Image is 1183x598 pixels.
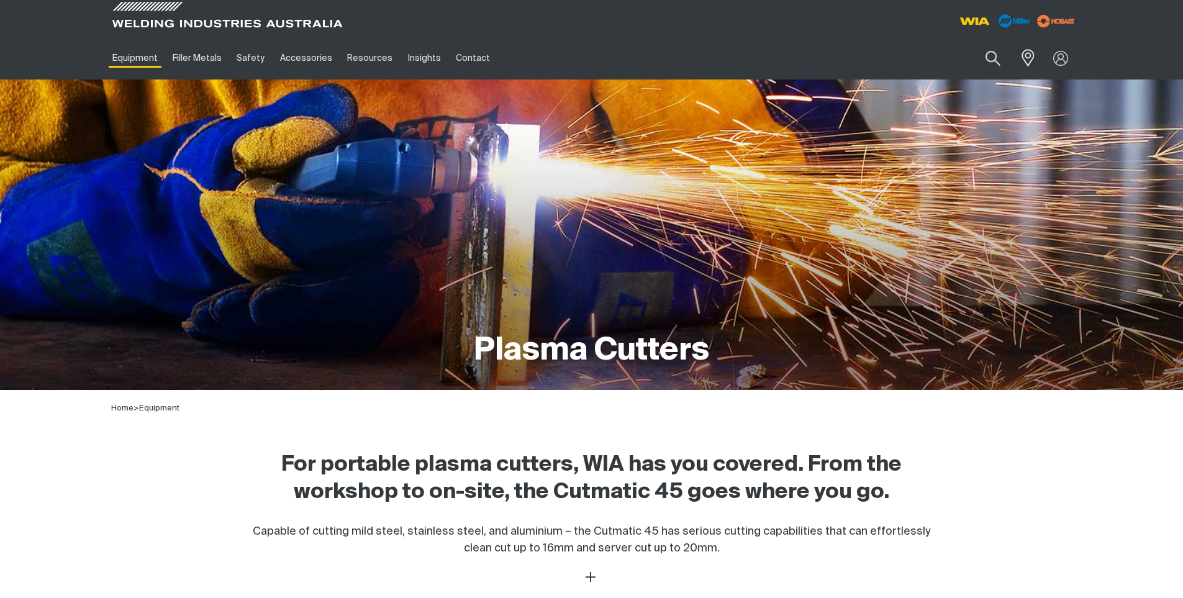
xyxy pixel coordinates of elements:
[400,37,448,79] a: Insights
[229,37,272,79] a: Safety
[340,37,400,79] a: Resources
[139,404,179,412] a: Equipment
[1033,12,1079,30] img: miller
[105,37,165,79] a: Equipment
[165,37,229,79] a: Filler Metals
[448,37,497,79] a: Contact
[474,331,709,371] h1: Plasma Cutters
[253,526,930,554] span: Capable of cutting mild steel, stainless steel, and aluminium – the Cutmatic 45 has serious cutti...
[105,37,835,79] nav: Main
[972,43,1014,73] button: Search products
[242,451,942,506] h2: For portable plasma cutters, WIA has you covered. From the workshop to on-site, the Cutmatic 45 g...
[956,43,1013,73] input: Product name or item number...
[273,37,340,79] a: Accessories
[111,404,134,412] a: Home
[134,404,139,412] span: >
